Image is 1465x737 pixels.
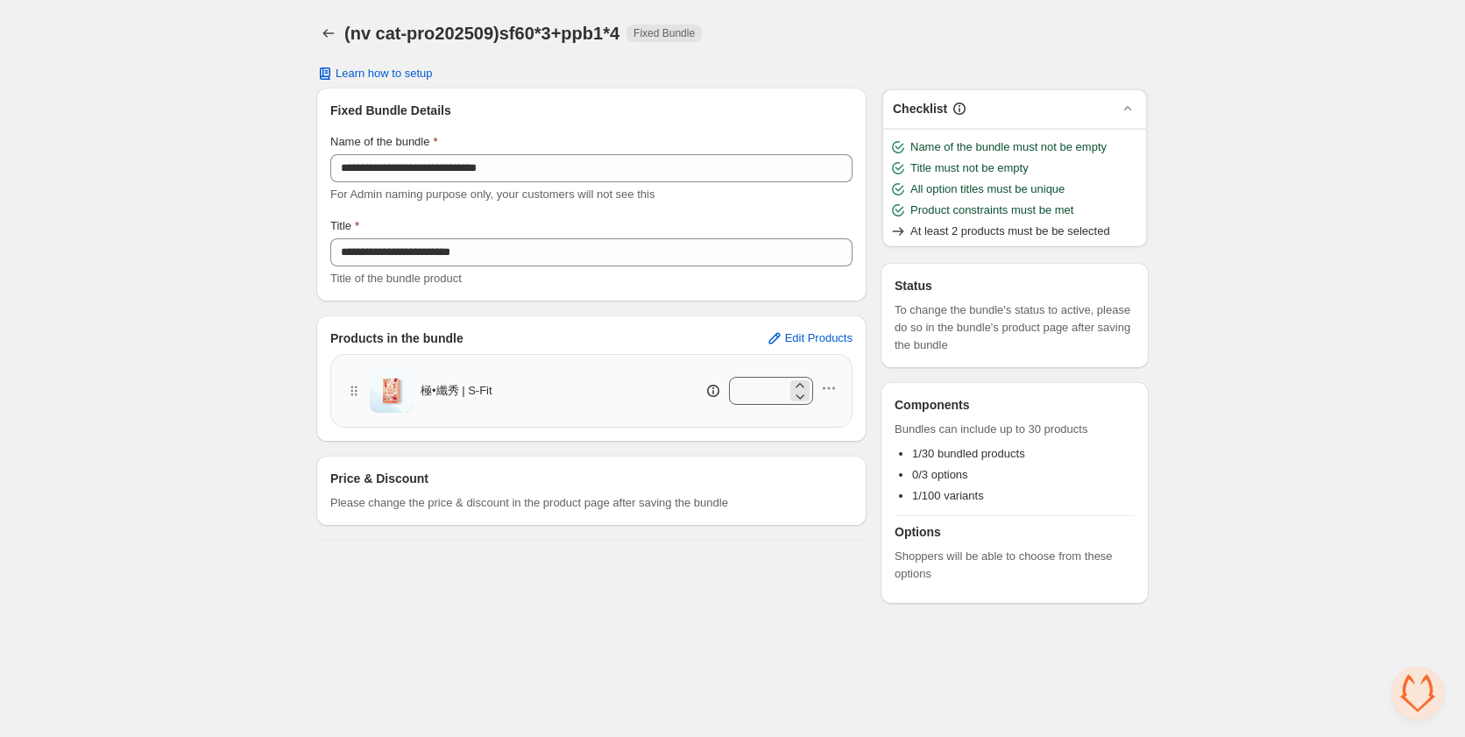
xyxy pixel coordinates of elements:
[910,138,1107,156] span: Name of the bundle must not be empty
[344,23,619,44] h1: (nv cat-pro202509)sf60*3+ppb1*4
[316,21,341,46] button: Back
[336,67,433,81] span: Learn how to setup
[370,369,414,413] img: 極•纖秀 | S-Fit
[330,272,462,285] span: Title of the bundle product
[912,447,1025,460] span: 1/30 bundled products
[910,159,1029,177] span: Title must not be empty
[1391,667,1444,719] div: 开放式聊天
[912,489,984,502] span: 1/100 variants
[912,468,968,481] span: 0/3 options
[785,331,853,345] span: Edit Products
[910,223,1110,240] span: At least 2 products must be be selected
[633,26,695,40] span: Fixed Bundle
[895,301,1135,354] span: To change the bundle's status to active, please do so in the bundle's product page after saving t...
[330,330,464,347] h3: Products in the bundle
[895,548,1135,583] span: Shoppers will be able to choose from these options
[895,421,1135,438] span: Bundles can include up to 30 products
[910,202,1073,219] span: Product constraints must be met
[421,382,492,400] span: 極•纖秀 | S-Fit
[330,217,359,235] label: Title
[895,523,1135,541] h3: Options
[330,102,853,119] h3: Fixed Bundle Details
[330,133,438,151] label: Name of the bundle
[895,277,1135,294] h3: Status
[330,494,728,512] span: Please change the price & discount in the product page after saving the bundle
[330,188,655,201] span: For Admin naming purpose only, your customers will not see this
[330,470,428,487] h3: Price & Discount
[755,324,863,352] button: Edit Products
[893,100,947,117] h3: Checklist
[306,61,443,86] button: Learn how to setup
[910,181,1065,198] span: All option titles must be unique
[895,396,970,414] h3: Components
